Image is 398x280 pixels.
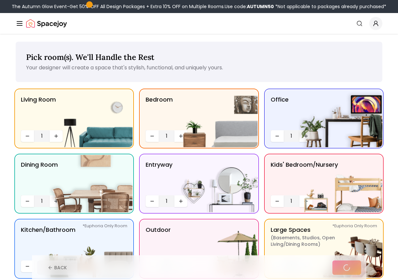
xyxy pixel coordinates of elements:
[146,130,159,142] button: Decrease quantity
[146,225,171,258] p: Outdoor
[26,64,372,72] p: Your designer will create a space that's stylish, functional, and uniquely yours.
[12,3,386,10] div: The Autumn Glow Event-Get 50% OFF All Design Packages + Extra 10% OFF on Multiple Rooms.
[21,195,34,207] button: Decrease quantity
[26,17,67,30] img: Spacejoy Logo
[271,225,352,258] p: Large Spaces
[49,90,133,147] img: Living Room
[49,220,133,277] img: Kitchen/Bathroom *Euphoria Only
[299,220,382,277] img: Large Spaces *Euphoria Only
[21,130,34,142] button: Decrease quantity
[225,3,274,10] span: Use code:
[161,132,172,140] span: 1
[271,234,352,247] span: ( Basements, Studios, Open living/dining rooms )
[37,132,47,140] span: 1
[247,3,274,10] b: AUTUMN50
[16,13,382,34] nav: Global
[146,160,172,193] p: entryway
[271,95,289,128] p: Office
[49,155,133,212] img: Dining Room
[146,95,173,128] p: Bedroom
[299,155,382,212] img: Kids' Bedroom/Nursery
[21,95,56,128] p: Living Room
[286,197,297,205] span: 1
[161,197,172,205] span: 1
[26,52,154,62] span: Pick room(s). We'll Handle the Rest
[37,197,47,205] span: 1
[271,160,338,193] p: Kids' Bedroom/Nursery
[174,90,258,147] img: Bedroom
[146,195,159,207] button: Decrease quantity
[274,3,386,10] span: *Not applicable to packages already purchased*
[299,90,382,147] img: Office
[21,260,34,272] button: Decrease quantity
[271,130,284,142] button: Decrease quantity
[286,132,297,140] span: 1
[21,225,75,258] p: Kitchen/Bathroom
[271,195,284,207] button: Decrease quantity
[26,17,67,30] a: Spacejoy
[21,160,58,193] p: Dining Room
[174,220,258,277] img: Outdoor
[174,155,258,212] img: entryway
